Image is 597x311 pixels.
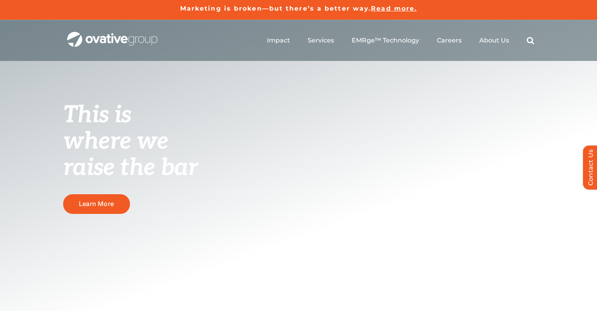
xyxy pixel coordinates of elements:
[352,37,419,44] a: EMRge™ Technology
[437,37,462,44] a: Careers
[371,5,417,12] a: Read more.
[527,37,534,44] a: Search
[63,101,131,129] span: This is
[267,28,534,53] nav: Menu
[479,37,509,44] a: About Us
[63,194,130,213] a: Learn More
[308,37,334,44] a: Services
[79,200,114,208] span: Learn More
[180,5,371,12] a: Marketing is broken—but there’s a better way.
[63,127,198,182] span: where we raise the bar
[267,37,290,44] a: Impact
[67,31,157,39] a: OG_Full_horizontal_WHT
